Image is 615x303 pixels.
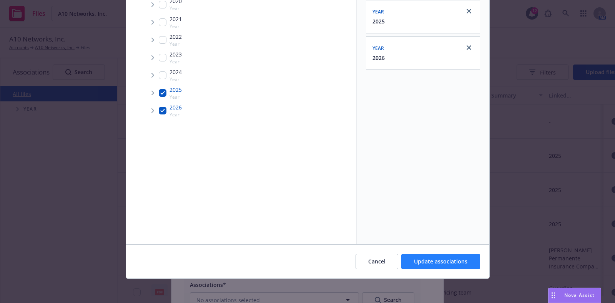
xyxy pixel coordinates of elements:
span: Nova Assist [564,292,595,298]
span: 2022 [170,33,182,41]
span: 2024 [170,68,182,76]
span: Cancel [368,258,386,265]
span: Year [170,58,182,65]
span: Year [170,41,182,47]
span: Update associations [414,258,467,265]
span: 2021 [170,15,182,23]
span: 2023 [170,50,182,58]
button: 2025 [372,17,385,25]
span: Year [372,45,384,51]
span: Year [372,8,384,15]
span: Year [170,5,182,12]
div: Drag to move [549,288,558,303]
button: Nova Assist [548,288,601,303]
button: Update associations [401,254,480,269]
button: Cancel [356,254,398,269]
a: close [464,7,474,16]
span: 2026 [170,103,182,111]
span: Year [170,94,182,100]
span: 2025 [170,86,182,94]
button: 2026 [372,54,385,62]
span: Year [170,76,182,83]
span: Year [170,23,182,30]
a: close [464,43,474,52]
span: Year [170,111,182,118]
